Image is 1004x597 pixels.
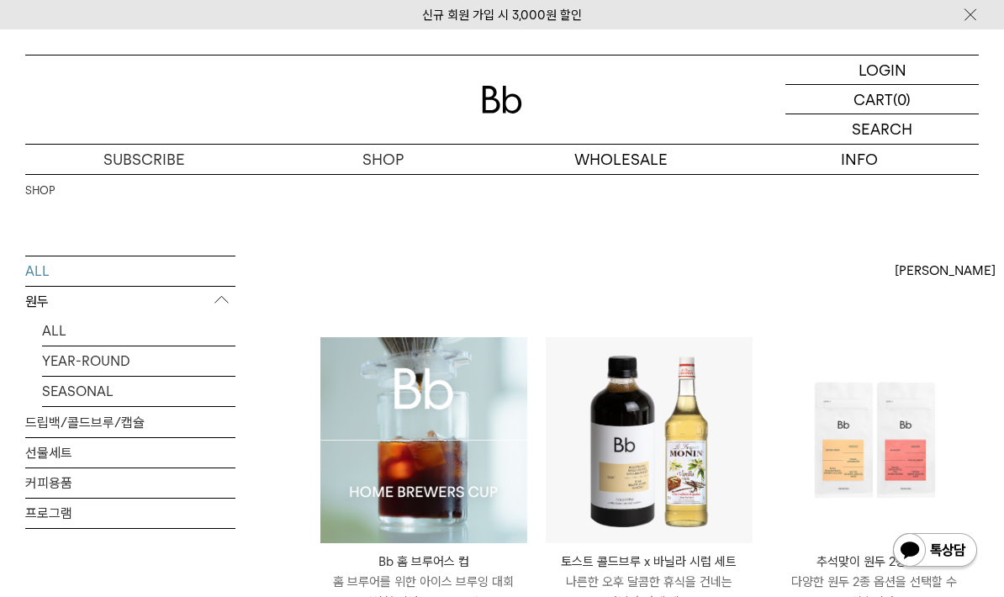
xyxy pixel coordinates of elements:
[741,145,980,174] p: INFO
[264,145,503,174] a: SHOP
[482,86,522,114] img: 로고
[771,552,978,572] p: 추석맞이 원두 2종 세트
[25,468,235,498] a: 커피용품
[785,55,979,85] a: LOGIN
[25,287,235,317] p: 원두
[785,85,979,114] a: CART (0)
[771,337,978,544] img: 추석맞이 원두 2종 세트
[25,408,235,437] a: 드립백/콜드브루/캡슐
[42,377,235,406] a: SEASONAL
[42,316,235,346] a: ALL
[320,552,527,572] p: Bb 홈 브루어스 컵
[893,85,911,114] p: (0)
[25,256,235,286] a: ALL
[25,182,55,199] a: SHOP
[859,55,906,84] p: LOGIN
[25,438,235,468] a: 선물세트
[25,145,264,174] a: SUBSCRIBE
[320,337,527,544] img: Bb 홈 브루어스 컵
[422,8,582,23] a: 신규 회원 가입 시 3,000원 할인
[546,552,753,572] p: 토스트 콜드브루 x 바닐라 시럽 세트
[852,114,912,144] p: SEARCH
[42,346,235,376] a: YEAR-ROUND
[895,261,996,281] span: [PERSON_NAME]
[502,145,741,174] p: WHOLESALE
[546,337,753,544] img: 토스트 콜드브루 x 바닐라 시럽 세트
[25,499,235,528] a: 프로그램
[853,85,893,114] p: CART
[891,531,979,572] img: 카카오톡 채널 1:1 채팅 버튼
